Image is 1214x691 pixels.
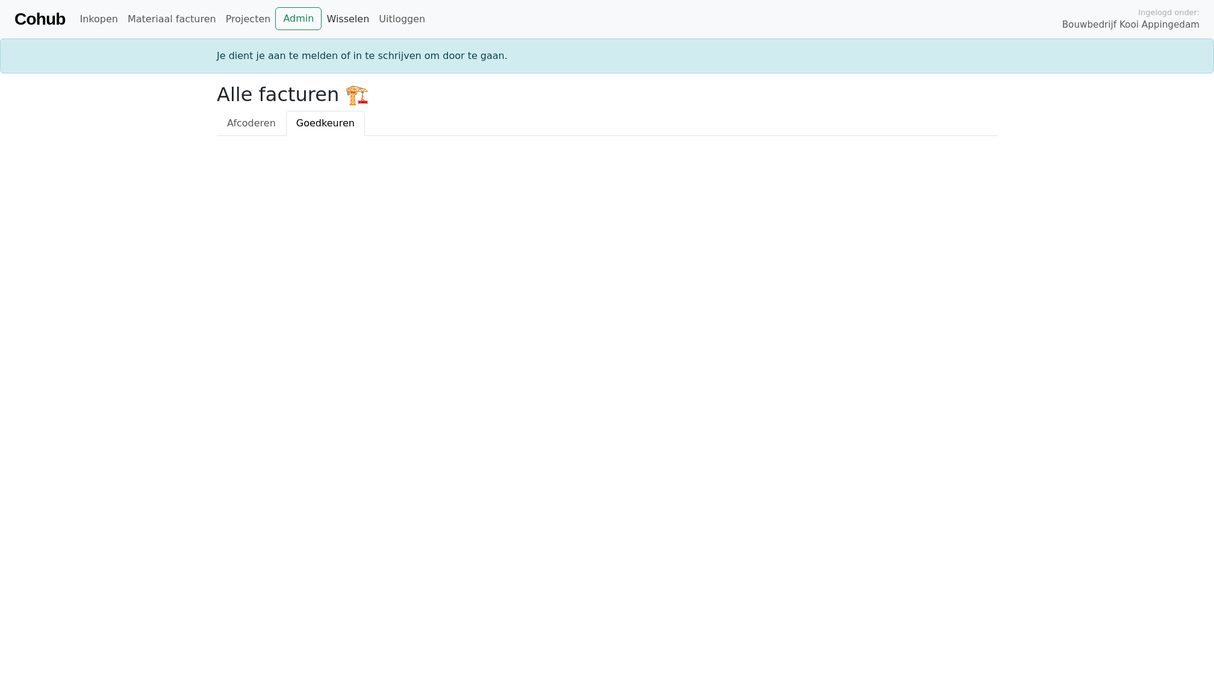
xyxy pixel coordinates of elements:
[221,7,276,31] a: Projecten
[217,111,286,136] a: Afcoderen
[217,83,997,106] h2: Alle facturen 🏗️
[1062,18,1200,32] span: Bouwbedrijf Kooi Appingedam
[75,7,122,31] a: Inkopen
[227,117,276,129] span: Afcoderen
[14,5,65,34] a: Cohub
[286,111,365,136] a: Goedkeuren
[210,49,1004,63] div: Je dient je aan te melden of in te schrijven om door te gaan.
[123,7,221,31] a: Materiaal facturen
[275,7,322,30] a: Admin
[322,7,374,31] a: Wisselen
[374,7,430,31] a: Uitloggen
[1138,7,1200,18] span: Ingelogd onder:
[296,117,355,129] span: Goedkeuren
